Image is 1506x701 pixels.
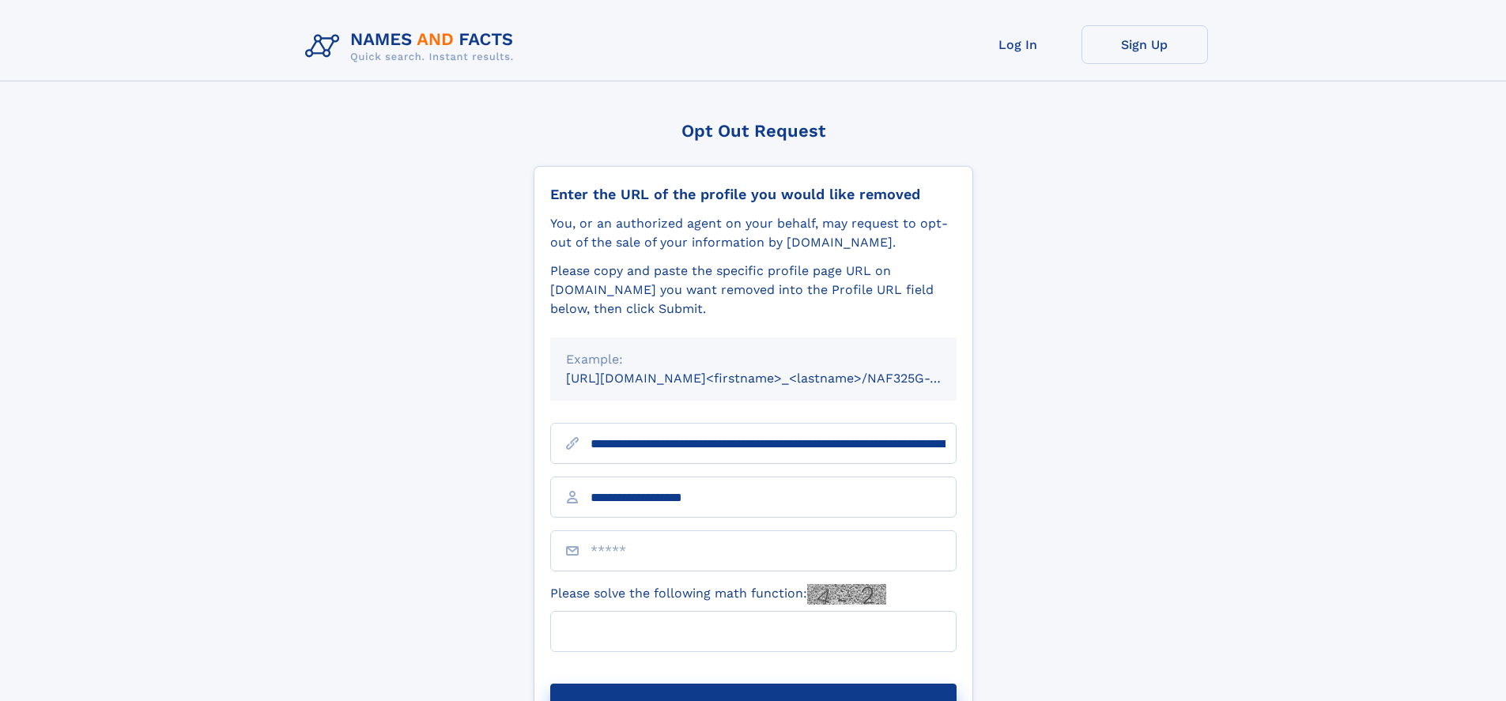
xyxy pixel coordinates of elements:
[566,371,987,386] small: [URL][DOMAIN_NAME]<firstname>_<lastname>/NAF325G-xxxxxxxx
[550,214,957,252] div: You, or an authorized agent on your behalf, may request to opt-out of the sale of your informatio...
[955,25,1081,64] a: Log In
[1081,25,1208,64] a: Sign Up
[566,350,941,369] div: Example:
[299,25,527,68] img: Logo Names and Facts
[534,121,973,141] div: Opt Out Request
[550,584,886,605] label: Please solve the following math function:
[550,186,957,203] div: Enter the URL of the profile you would like removed
[550,262,957,318] div: Please copy and paste the specific profile page URL on [DOMAIN_NAME] you want removed into the Pr...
